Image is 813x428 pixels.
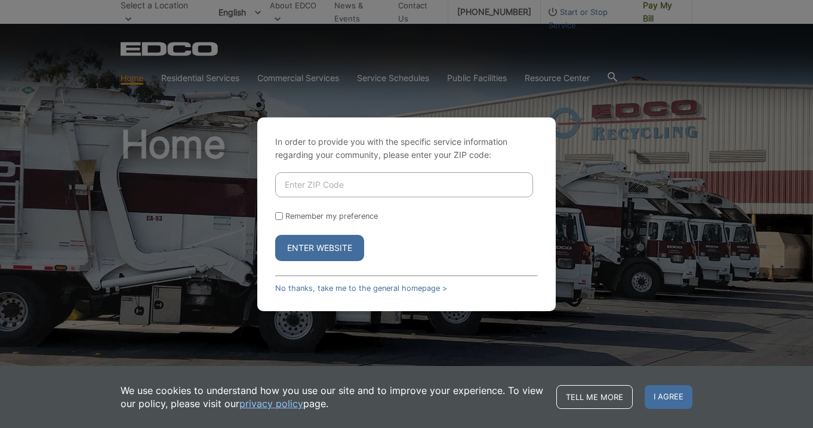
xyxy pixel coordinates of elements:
[556,385,633,409] a: Tell me more
[121,384,544,410] p: We use cookies to understand how you use our site and to improve your experience. To view our pol...
[275,135,538,162] p: In order to provide you with the specific service information regarding your community, please en...
[275,235,364,261] button: Enter Website
[285,212,378,221] label: Remember my preference
[239,397,303,410] a: privacy policy
[275,284,447,293] a: No thanks, take me to the general homepage >
[645,385,692,409] span: I agree
[275,172,533,197] input: Enter ZIP Code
